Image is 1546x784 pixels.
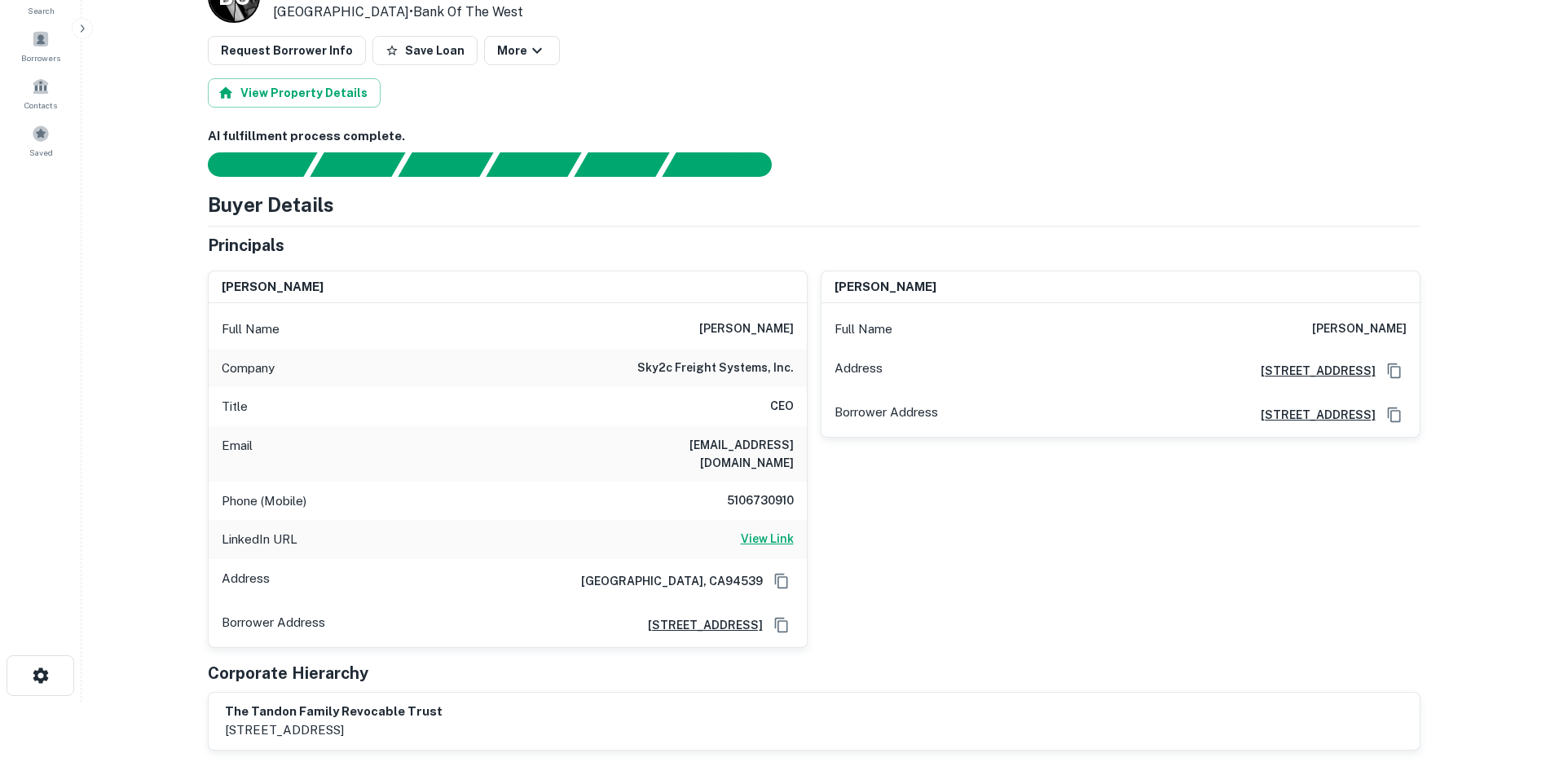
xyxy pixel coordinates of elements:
[835,278,936,297] h6: [PERSON_NAME]
[208,127,1420,146] h6: AI fulfillment process complete.
[598,436,794,472] h6: [EMAIL_ADDRESS][DOMAIN_NAME]
[835,319,892,339] p: Full Name
[769,569,794,593] button: Copy Address
[574,152,669,177] div: Principals found, still searching for contact information. This may take time...
[699,319,794,339] h6: [PERSON_NAME]
[273,2,538,22] p: [GEOGRAPHIC_DATA] •
[1382,403,1407,427] button: Copy Address
[222,319,280,339] p: Full Name
[637,359,794,378] h6: sky2c freight systems, inc.
[225,703,443,721] h6: the tandon family revocable trust
[208,78,381,108] button: View Property Details
[310,152,405,177] div: Your request is received and processing...
[486,152,581,177] div: Principals found, AI now looking for contact information...
[222,530,297,549] p: LinkedIn URL
[5,118,77,162] a: Saved
[568,572,763,590] h6: [GEOGRAPHIC_DATA], CA94539
[635,616,763,634] a: [STREET_ADDRESS]
[188,152,311,177] div: Sending borrower request to AI...
[741,530,794,548] h6: View Link
[208,233,284,258] h5: Principals
[1248,362,1376,380] a: [STREET_ADDRESS]
[208,661,368,685] h5: Corporate Hierarchy
[222,397,248,416] p: Title
[222,491,306,511] p: Phone (Mobile)
[5,71,77,115] a: Contacts
[484,36,560,65] button: More
[1312,319,1407,339] h6: [PERSON_NAME]
[28,4,55,17] span: Search
[222,436,253,472] p: Email
[29,146,53,159] span: Saved
[208,36,366,65] button: Request Borrower Info
[222,569,270,593] p: Address
[741,530,794,549] a: View Link
[1465,654,1546,732] iframe: Chat Widget
[208,190,334,219] h4: Buyer Details
[1248,406,1376,424] a: [STREET_ADDRESS]
[663,152,791,177] div: AI fulfillment process complete.
[5,24,77,68] a: Borrowers
[222,613,325,637] p: Borrower Address
[398,152,493,177] div: Documents found, AI parsing details...
[769,613,794,637] button: Copy Address
[21,51,60,64] span: Borrowers
[24,99,57,112] span: Contacts
[222,359,275,378] p: Company
[835,403,938,427] p: Borrower Address
[696,491,794,511] h6: 5106730910
[413,4,523,20] a: Bank Of The West
[222,278,324,297] h6: [PERSON_NAME]
[372,36,478,65] button: Save Loan
[835,359,883,383] p: Address
[1382,359,1407,383] button: Copy Address
[770,397,794,416] h6: CEO
[225,720,443,740] p: [STREET_ADDRESS]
